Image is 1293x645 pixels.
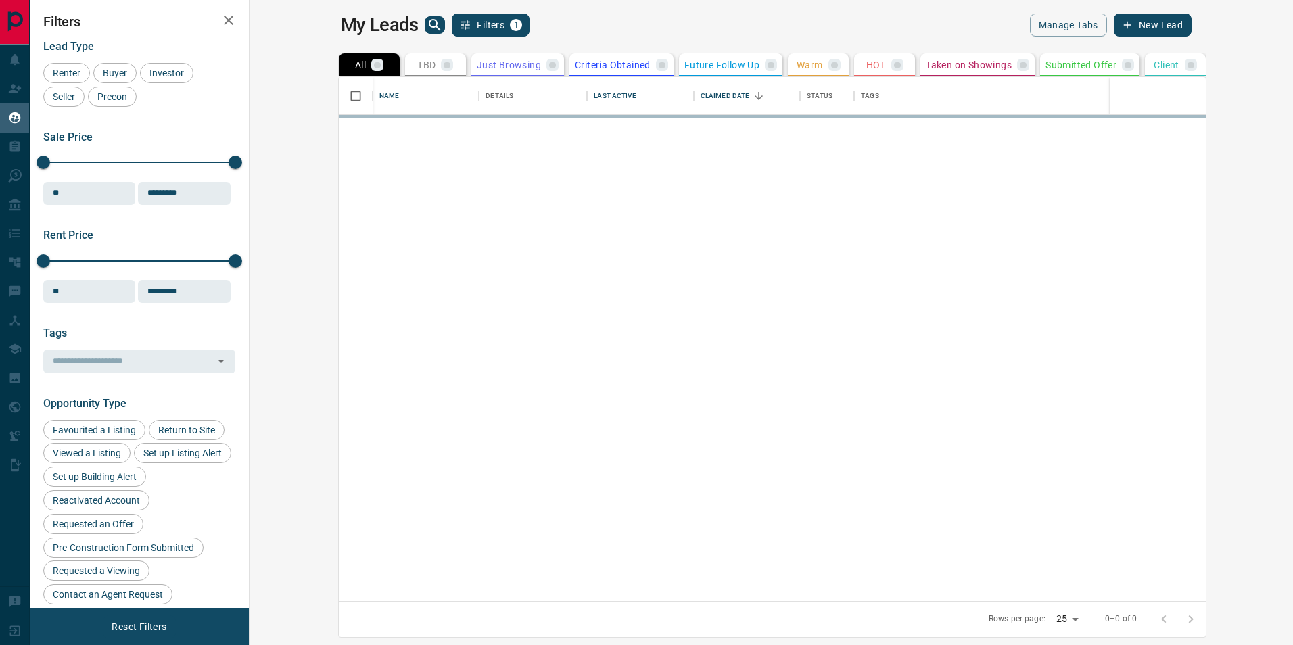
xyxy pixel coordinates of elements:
[341,14,419,36] h1: My Leads
[48,542,199,553] span: Pre-Construction Form Submitted
[479,77,587,115] div: Details
[866,60,886,70] p: HOT
[48,91,80,102] span: Seller
[800,77,854,115] div: Status
[587,77,693,115] div: Last Active
[134,443,231,463] div: Set up Listing Alert
[452,14,530,37] button: Filters1
[43,14,235,30] h2: Filters
[861,77,879,115] div: Tags
[93,91,132,102] span: Precon
[88,87,137,107] div: Precon
[154,425,220,435] span: Return to Site
[486,77,513,115] div: Details
[145,68,189,78] span: Investor
[149,420,225,440] div: Return to Site
[43,63,90,83] div: Renter
[43,420,145,440] div: Favourited a Listing
[373,77,479,115] div: Name
[48,448,126,458] span: Viewed a Listing
[694,77,800,115] div: Claimed Date
[140,63,193,83] div: Investor
[98,68,132,78] span: Buyer
[43,443,131,463] div: Viewed a Listing
[594,77,636,115] div: Last Active
[43,584,172,604] div: Contact an Agent Request
[701,77,750,115] div: Claimed Date
[43,327,67,339] span: Tags
[1051,609,1083,629] div: 25
[43,490,149,510] div: Reactivated Account
[797,60,823,70] p: Warm
[684,60,759,70] p: Future Follow Up
[48,425,141,435] span: Favourited a Listing
[48,589,168,600] span: Contact an Agent Request
[103,615,175,638] button: Reset Filters
[1030,14,1107,37] button: Manage Tabs
[43,467,146,487] div: Set up Building Alert
[417,60,436,70] p: TBD
[48,495,145,506] span: Reactivated Account
[807,77,832,115] div: Status
[43,514,143,534] div: Requested an Offer
[43,397,126,410] span: Opportunity Type
[355,60,366,70] p: All
[43,229,93,241] span: Rent Price
[48,565,145,576] span: Requested a Viewing
[477,60,541,70] p: Just Browsing
[48,68,85,78] span: Renter
[926,60,1012,70] p: Taken on Showings
[1045,60,1116,70] p: Submitted Offer
[575,60,651,70] p: Criteria Obtained
[1114,14,1192,37] button: New Lead
[1105,613,1137,625] p: 0–0 of 0
[48,471,141,482] span: Set up Building Alert
[511,20,521,30] span: 1
[43,40,94,53] span: Lead Type
[749,87,768,105] button: Sort
[43,130,93,143] span: Sale Price
[43,560,149,581] div: Requested a Viewing
[93,63,137,83] div: Buyer
[989,613,1045,625] p: Rows per page:
[212,352,231,371] button: Open
[139,448,227,458] span: Set up Listing Alert
[48,519,139,529] span: Requested an Offer
[43,87,85,107] div: Seller
[1154,60,1179,70] p: Client
[854,77,1280,115] div: Tags
[43,537,204,558] div: Pre-Construction Form Submitted
[379,77,400,115] div: Name
[425,16,445,34] button: search button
